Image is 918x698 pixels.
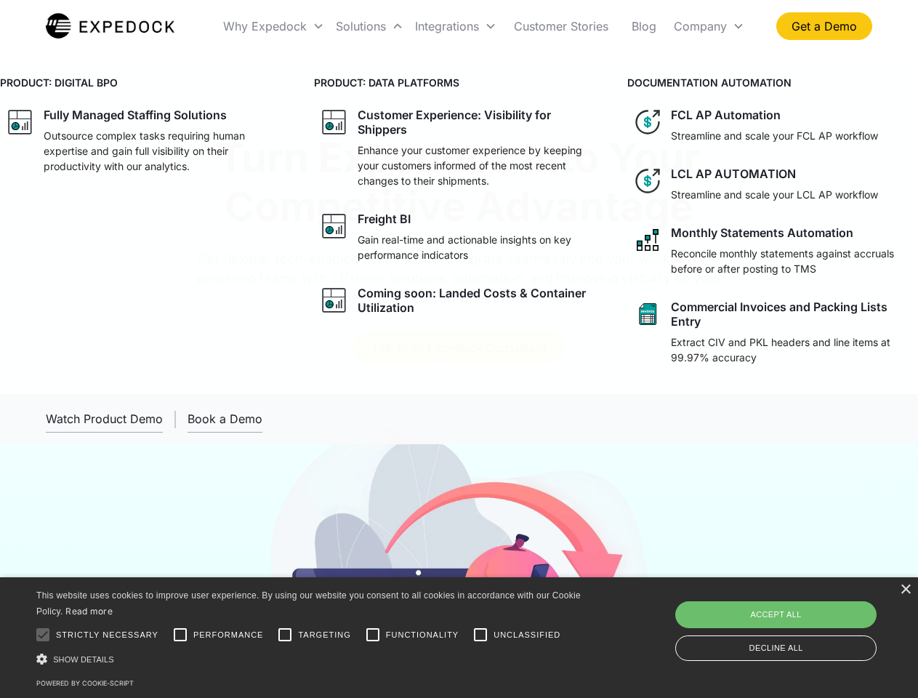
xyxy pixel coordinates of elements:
a: graph iconCustomer Experience: Visibility for ShippersEnhance your customer experience by keeping... [314,102,605,194]
div: FCL AP Automation [671,108,781,122]
p: Outsource complex tasks requiring human expertise and gain full visibility on their productivity ... [44,128,285,174]
p: Extract CIV and PKL headers and line items at 99.97% accuracy [671,334,912,365]
span: Show details [53,655,114,664]
a: Powered by cookie-script [36,679,134,687]
div: Fully Managed Staffing Solutions [44,108,227,122]
div: Why Expedock [223,19,307,33]
a: network like iconMonthly Statements AutomationReconcile monthly statements against accruals befor... [627,220,918,282]
a: Read more [65,606,113,617]
a: graph iconFreight BIGain real-time and actionable insights on key performance indicators [314,206,605,268]
a: open lightbox [46,406,163,433]
a: sheet iconCommercial Invoices and Packing Lists EntryExtract CIV and PKL headers and line items a... [627,294,918,371]
img: graph icon [320,212,349,241]
a: graph iconComing soon: Landed Costs & Container Utilization [314,280,605,321]
div: Watch Product Demo [46,412,163,426]
img: graph icon [320,286,349,315]
img: dollar icon [633,108,662,137]
a: Customer Stories [502,1,620,51]
a: dollar iconLCL AP AUTOMATIONStreamline and scale your LCL AP workflow [627,161,918,208]
span: This website uses cookies to improve user experience. By using our website you consent to all coo... [36,590,581,617]
div: Freight BI [358,212,411,226]
div: Monthly Statements Automation [671,225,853,240]
p: Enhance your customer experience by keeping your customers informed of the most recent changes to... [358,143,599,188]
span: Functionality [386,629,459,641]
div: Book a Demo [188,412,262,426]
h4: PRODUCT: DATA PLATFORMS [314,75,605,90]
p: Streamline and scale your LCL AP workflow [671,187,878,202]
span: Targeting [298,629,350,641]
img: graph icon [320,108,349,137]
img: network like icon [633,225,662,254]
div: Show details [36,651,586,667]
p: Streamline and scale your FCL AP workflow [671,128,878,143]
div: Solutions [330,1,409,51]
img: graph icon [6,108,35,137]
a: Blog [620,1,668,51]
div: LCL AP AUTOMATION [671,167,796,181]
img: dollar icon [633,167,662,196]
img: Expedock Logo [46,12,174,41]
div: Integrations [409,1,502,51]
span: Strictly necessary [56,629,158,641]
span: Performance [193,629,264,641]
p: Gain real-time and actionable insights on key performance indicators [358,232,599,262]
iframe: Chat Widget [676,541,918,698]
a: Book a Demo [188,406,262,433]
div: Why Expedock [217,1,330,51]
div: Customer Experience: Visibility for Shippers [358,108,599,137]
div: Coming soon: Landed Costs & Container Utilization [358,286,599,315]
a: home [46,12,174,41]
div: Company [674,19,727,33]
p: Reconcile monthly statements against accruals before or after posting to TMS [671,246,912,276]
div: Integrations [415,19,479,33]
a: dollar iconFCL AP AutomationStreamline and scale your FCL AP workflow [627,102,918,149]
img: sheet icon [633,300,662,329]
div: Company [668,1,750,51]
span: Unclassified [494,629,560,641]
h4: DOCUMENTATION AUTOMATION [627,75,918,90]
div: Solutions [336,19,386,33]
a: Get a Demo [776,12,872,40]
div: Commercial Invoices and Packing Lists Entry [671,300,912,329]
